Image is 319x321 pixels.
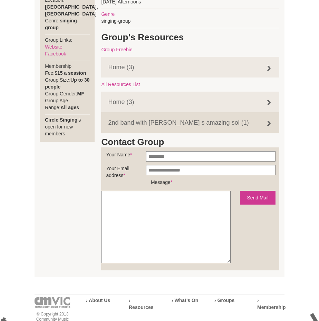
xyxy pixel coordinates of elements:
a: › Membership [257,298,286,310]
a: Home (3) [101,92,279,112]
h1: Group's Resources [101,32,279,43]
h1: Contact Group [101,136,279,147]
label: Message [151,179,191,189]
div: Genre [101,11,279,18]
strong: Circle Singing [45,117,77,123]
strong: Up to 30 people [45,77,89,90]
a: › Resources [129,298,154,310]
button: Send Mail [240,191,275,205]
label: Your Email address [106,165,146,179]
a: › Groups [214,298,234,303]
a: Facebook [45,51,66,56]
div: Group Freebie [101,46,279,53]
a: › What’s On [172,298,198,303]
a: Home (3) [101,57,279,77]
a: 2nd band with [PERSON_NAME] s amazing sol (1) [101,112,279,133]
label: Your Name [106,151,146,162]
div: All Resources List [101,81,279,88]
strong: [GEOGRAPHIC_DATA], [GEOGRAPHIC_DATA] [45,4,98,17]
a: Website [45,44,62,50]
strong: All ages [60,105,79,110]
a: › About Us [86,298,110,303]
strong: $15 a session [55,70,86,76]
img: cmvic-logo-footer.png [35,297,70,308]
strong: MF [77,91,84,96]
strong: singing-group [45,18,78,30]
